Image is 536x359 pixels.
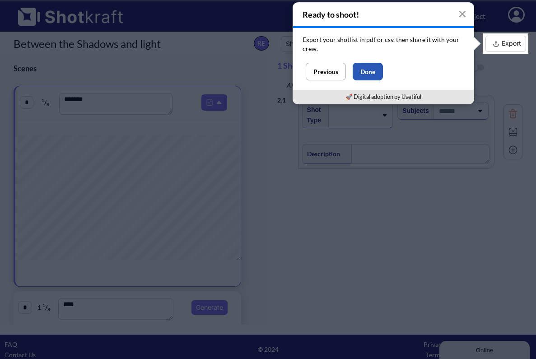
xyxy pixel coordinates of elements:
[293,3,474,26] h4: Ready to shoot!
[345,93,421,100] a: 🚀 Digital adoption by Usetiful
[485,36,526,52] button: Export
[353,63,383,80] button: Done
[490,38,502,50] img: Export Icon
[7,8,84,14] div: Online
[303,35,464,53] p: Export your shotlist in pdf or csv, then share it with your crew.
[306,63,346,80] button: Previous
